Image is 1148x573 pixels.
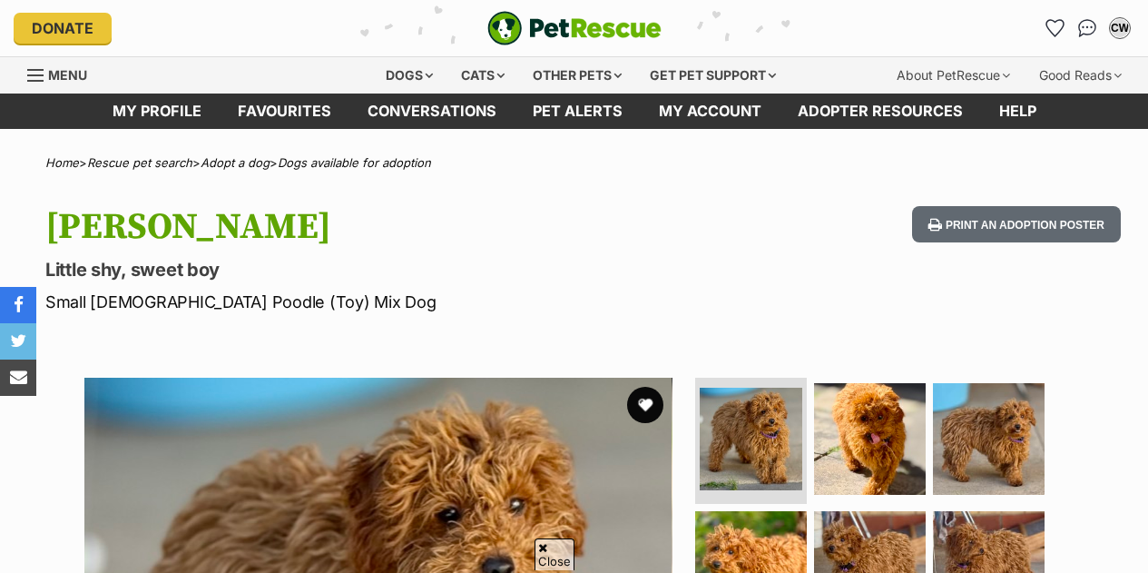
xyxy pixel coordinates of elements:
img: chat-41dd97257d64d25036548639549fe6c8038ab92f7586957e7f3b1b290dea8141.svg [1078,19,1097,37]
a: Dogs available for adoption [278,155,431,170]
a: conversations [349,94,515,129]
ul: Account quick links [1040,14,1134,43]
div: Dogs [373,57,446,94]
p: Little shy, sweet boy [45,257,702,282]
a: PetRescue [487,11,662,45]
img: Photo of Quade [700,388,802,490]
button: My account [1105,14,1134,43]
img: Photo of Quade [933,383,1045,495]
a: Help [981,94,1055,129]
p: Small [DEMOGRAPHIC_DATA] Poodle (Toy) Mix Dog [45,290,702,314]
div: About PetRescue [884,57,1023,94]
span: Close [535,538,574,570]
a: Conversations [1073,14,1102,43]
img: Photo of Quade [814,383,926,495]
div: CW [1111,19,1129,37]
a: My profile [94,94,220,129]
a: Adopter resources [780,94,981,129]
button: Print an adoption poster [912,206,1121,243]
span: Menu [48,67,87,83]
div: Get pet support [637,57,789,94]
a: Menu [27,57,100,90]
h1: [PERSON_NAME] [45,206,702,248]
a: Rescue pet search [87,155,192,170]
a: Favourites [220,94,349,129]
a: Pet alerts [515,94,641,129]
button: favourite [627,387,663,423]
div: Good Reads [1026,57,1134,94]
a: Favourites [1040,14,1069,43]
a: My account [641,94,780,129]
div: Cats [448,57,517,94]
img: logo-e224e6f780fb5917bec1dbf3a21bbac754714ae5b6737aabdf751b685950b380.svg [487,11,662,45]
a: Adopt a dog [201,155,270,170]
div: Other pets [520,57,634,94]
a: Home [45,155,79,170]
a: Donate [14,13,112,44]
